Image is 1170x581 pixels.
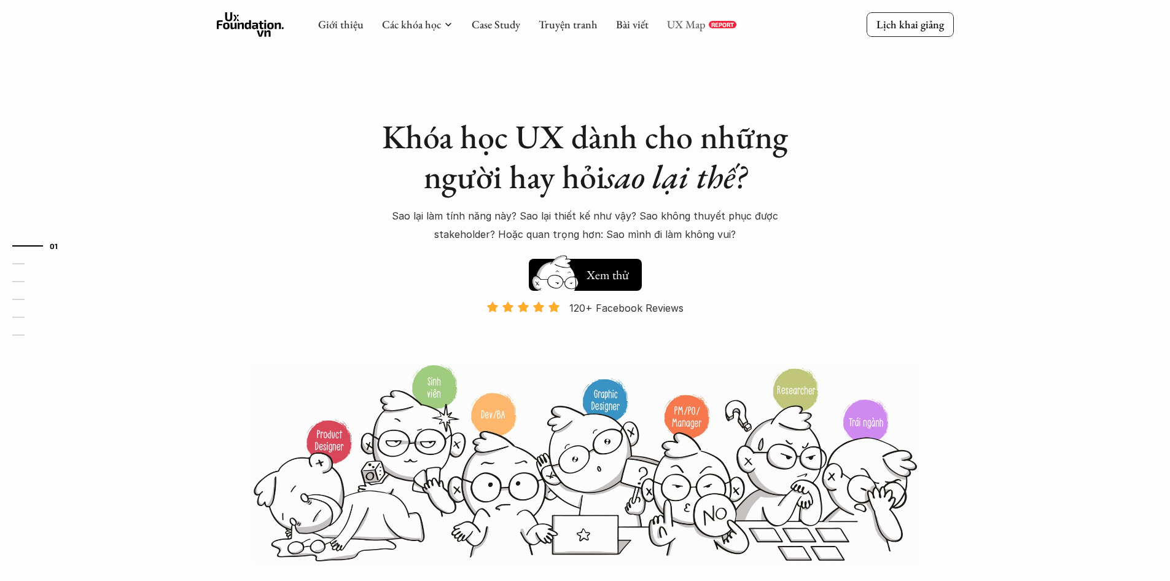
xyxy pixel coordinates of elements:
a: Bài viết [616,17,649,31]
a: Giới thiệu [318,17,364,31]
a: REPORT [709,21,736,28]
p: REPORT [711,21,734,28]
a: Lịch khai giảng [867,12,954,36]
a: Truyện tranh [539,17,598,31]
p: 120+ Facebook Reviews [569,299,684,317]
a: Xem thử [529,253,642,291]
a: Các khóa học [382,17,441,31]
p: Lịch khai giảng [876,17,944,31]
a: 01 [12,239,71,253]
a: 120+ Facebook Reviews [476,301,695,363]
em: sao lại thế? [605,155,746,198]
a: UX Map [667,17,706,31]
p: Sao lại làm tính năng này? Sao lại thiết kế như vậy? Sao không thuyết phục được stakeholder? Hoặc... [370,207,800,244]
a: Case Study [472,17,520,31]
h1: Khóa học UX dành cho những người hay hỏi [370,117,800,197]
strong: 01 [50,242,58,250]
h5: Xem thử [587,266,629,283]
